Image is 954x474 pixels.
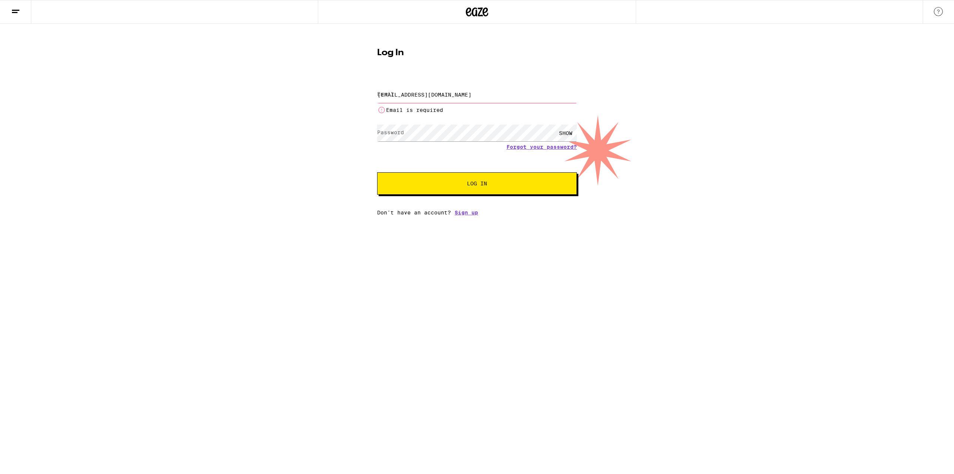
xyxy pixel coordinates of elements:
[377,86,577,103] input: Email
[377,106,577,114] li: Email is required
[506,144,577,150] a: Forgot your password?
[377,48,577,57] h1: Log In
[377,210,577,216] div: Don't have an account?
[455,210,478,216] a: Sign up
[555,125,577,141] div: SHOW
[467,181,487,186] span: Log In
[377,91,394,97] label: Email
[377,172,577,195] button: Log In
[4,5,54,11] span: Hi. Need any help?
[377,129,404,135] label: Password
